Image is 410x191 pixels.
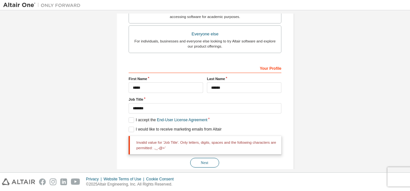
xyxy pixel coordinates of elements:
label: I would like to receive marketing emails from Altair [129,127,221,132]
img: altair_logo.svg [2,178,35,185]
button: Next [190,158,219,168]
a: End-User License Agreement [157,118,208,122]
div: Everyone else [133,30,277,39]
p: © 2025 Altair Engineering, Inc. All Rights Reserved. [86,182,178,187]
div: For individuals, businesses and everyone else looking to try Altair software and explore our prod... [133,39,277,49]
div: Cookie Consent [146,177,177,182]
label: Job Title [129,97,281,102]
img: facebook.svg [39,178,46,185]
div: Invalid value for 'Job Title'. Only letters, digits, spaces and the following characters are perm... [129,136,281,154]
div: Privacy [86,177,103,182]
label: First Name [129,76,203,81]
div: For faculty & administrators of academic institutions administering students and accessing softwa... [133,9,277,19]
img: instagram.svg [50,178,56,185]
div: Your Profile [129,63,281,73]
label: I accept the [129,117,207,123]
img: Altair One [3,2,84,8]
div: Website Terms of Use [103,177,146,182]
img: linkedin.svg [60,178,67,185]
label: Last Name [207,76,281,81]
img: youtube.svg [71,178,80,185]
